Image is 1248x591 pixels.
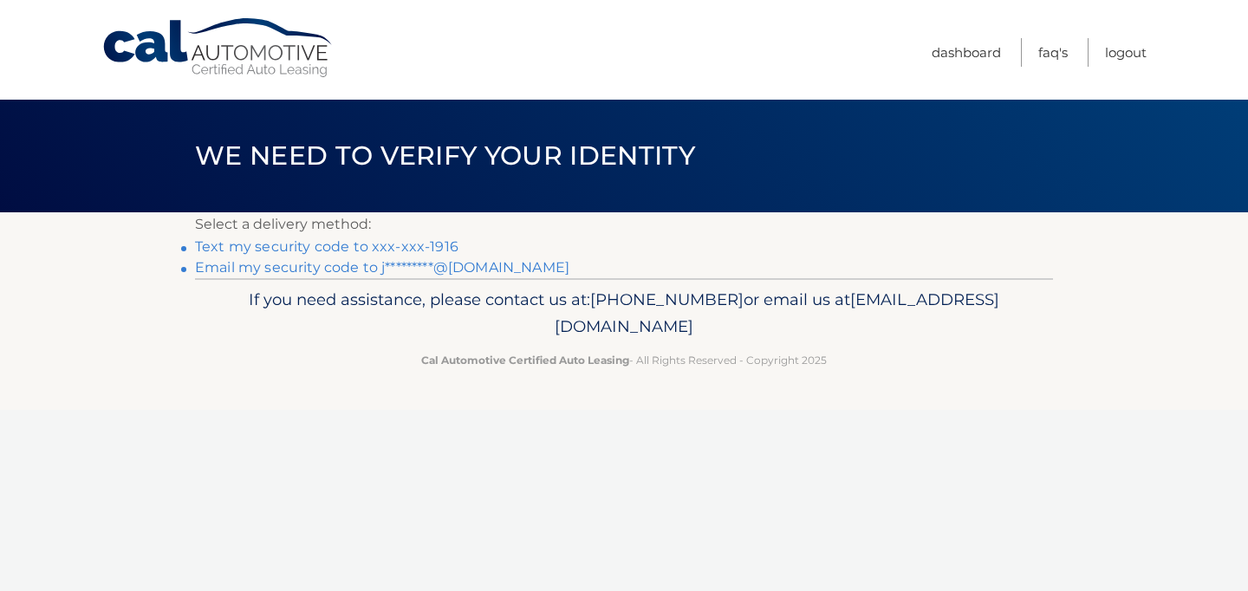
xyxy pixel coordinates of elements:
[101,17,335,79] a: Cal Automotive
[195,212,1053,237] p: Select a delivery method:
[1105,38,1147,67] a: Logout
[195,140,695,172] span: We need to verify your identity
[1038,38,1068,67] a: FAQ's
[932,38,1001,67] a: Dashboard
[195,259,569,276] a: Email my security code to j*********@[DOMAIN_NAME]
[206,351,1042,369] p: - All Rights Reserved - Copyright 2025
[195,238,458,255] a: Text my security code to xxx-xxx-1916
[590,289,744,309] span: [PHONE_NUMBER]
[421,354,629,367] strong: Cal Automotive Certified Auto Leasing
[206,286,1042,341] p: If you need assistance, please contact us at: or email us at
